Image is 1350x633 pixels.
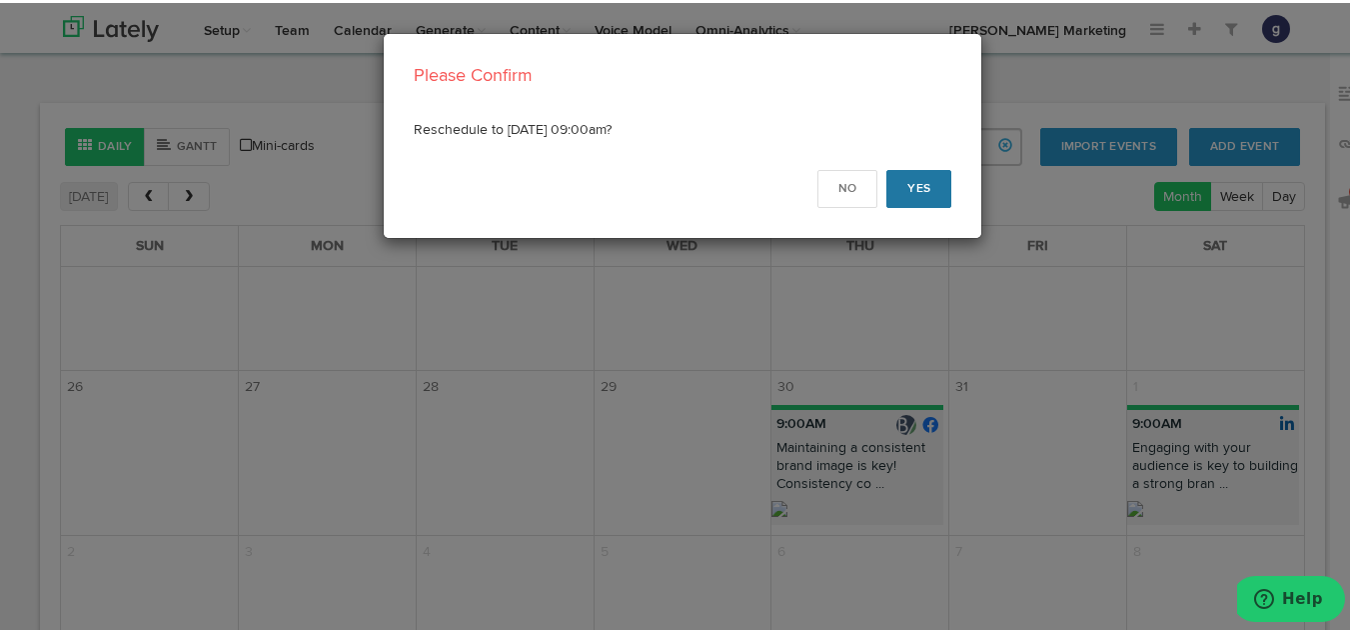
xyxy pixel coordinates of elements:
iframe: Opens a widget where you can find more information [1237,573,1345,623]
button: Yes [886,167,951,205]
div: Reschedule to [DATE] 09:00am? [384,102,981,152]
button: No [817,167,877,205]
h4: Please Confirm [414,61,951,87]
